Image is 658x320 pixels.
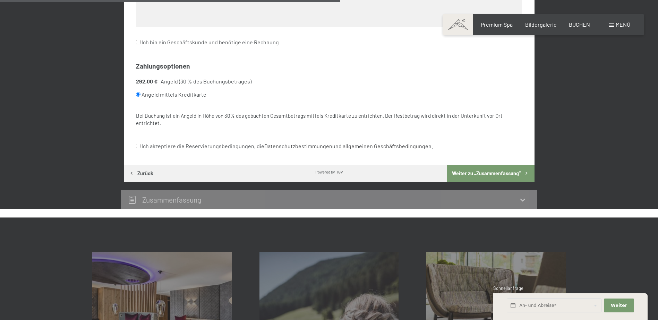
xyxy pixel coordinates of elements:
[447,165,534,182] button: Weiter zu „Zusammen­fassung“
[493,285,523,291] span: Schnellanfrage
[136,36,279,49] label: Ich bin ein Geschäftskunde und benötige eine Rechnung
[136,144,140,148] input: Ich akzeptiere die Reservierungsbedingungen, dieDatenschutzbestimmungenund allgemeinen Geschäftsb...
[136,40,140,44] input: Ich bin ein Geschäftskunde und benötige eine Rechnung
[142,195,201,204] h2: Zusammen­fassung
[616,21,630,28] span: Menü
[569,21,590,28] a: BUCHEN
[136,92,140,97] input: Angeld mittels Kreditkarte
[481,21,513,28] a: Premium Spa
[136,62,190,71] legend: Zahlungsoptionen
[343,143,431,149] a: allgemeinen Geschäftsbedingungen
[136,88,505,101] label: Angeld mittels Kreditkarte
[136,78,157,85] strong: 292,00 €
[264,143,332,149] a: Datenschutzbestimmungen
[525,21,557,28] a: Bildergalerie
[136,140,433,153] label: Ich akzeptiere die Reservierungsbedingungen, die und .
[136,78,522,101] li: - Angeld (30 % des Buchungsbetrages)
[611,302,627,309] span: Weiter
[136,112,522,127] div: Bei Buchung ist ein Angeld in Höhe von 30% des gebuchten Gesamtbetrags mittels Kreditkarte zu ent...
[124,165,159,182] button: Zurück
[604,299,634,313] button: Weiter
[315,169,343,175] div: Powered by HGV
